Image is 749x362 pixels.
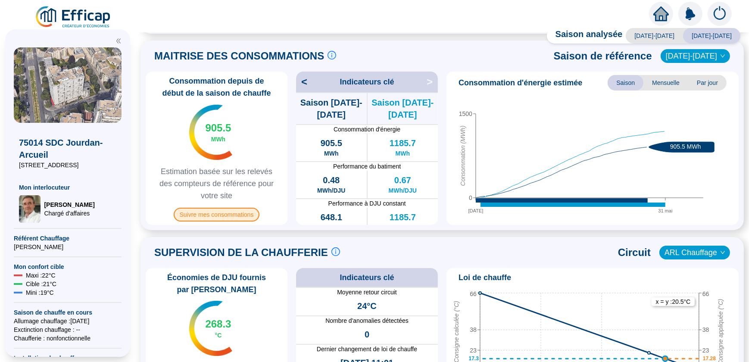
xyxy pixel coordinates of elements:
[365,328,369,340] span: 0
[189,301,233,356] img: indicateur températures
[215,331,222,340] span: °C
[396,149,410,158] span: MWh
[470,346,477,353] tspan: 23
[459,125,466,186] tspan: Consommation (MWh)
[296,97,367,121] span: Saison [DATE]-[DATE]
[702,346,709,353] tspan: 23
[34,5,112,29] img: efficap energie logo
[554,49,652,63] span: Saison de référence
[14,334,122,343] span: Chaufferie : non fonctionnelle
[44,200,94,209] span: [PERSON_NAME]
[389,186,417,195] span: MWh/DJU
[26,271,56,280] span: Maxi : 22 °C
[390,137,416,149] span: 1185.7
[468,208,484,213] tspan: [DATE]
[702,290,709,297] tspan: 66
[296,345,438,353] span: Dernier changement de loi de chauffe
[14,308,122,317] span: Saison de chauffe en cours
[459,271,511,284] span: Loi de chauffe
[396,223,410,232] span: MWh
[154,246,328,259] span: SUPERVISION DE LA CHAUFFERIE
[296,162,438,171] span: Performance du batiment
[470,326,477,333] tspan: 38
[368,97,438,121] span: Saison [DATE]-[DATE]
[708,2,732,26] img: alerts
[324,223,338,232] span: MWh
[211,135,225,144] span: MWh
[14,325,122,334] span: Exctinction chauffage : --
[26,280,56,288] span: Cible : 21 °C
[149,165,284,202] span: Estimation basée sur les relevés des compteurs de référence pour votre site
[19,183,116,192] span: Mon interlocuteur
[324,149,338,158] span: MWh
[720,250,725,255] span: down
[702,326,709,333] tspan: 38
[296,199,438,208] span: Performance à DJU constant
[296,125,438,134] span: Consommation d'énergie
[149,75,284,99] span: Consommation depuis de début de la saison de chauffe
[321,137,342,149] span: 905.5
[618,246,651,259] span: Circuit
[703,356,716,362] text: 17.28
[115,38,122,44] span: double-left
[317,186,345,195] span: MWh/DJU
[205,121,231,135] span: 905.5
[469,194,472,201] tspan: 0
[683,28,740,44] span: [DATE]-[DATE]
[720,53,725,59] span: down
[149,271,284,296] span: Économies de DJU fournis par [PERSON_NAME]
[394,174,411,186] span: 0.67
[44,209,94,218] span: Chargé d'affaires
[665,246,725,259] span: ARL Chauffage
[174,208,260,222] span: Suivre mes consommations
[340,76,394,88] span: Indicateurs clé
[14,262,122,271] span: Mon confort cible
[357,300,377,312] span: 24°C
[296,75,307,89] span: <
[670,143,701,150] text: 905.5 MWh
[189,105,233,160] img: indicateur températures
[688,75,727,90] span: Par jour
[331,247,340,256] span: info-circle
[296,316,438,325] span: Nombre d'anomalies détectées
[296,288,438,296] span: Moyenne retour circuit
[459,77,582,89] span: Consommation d'énergie estimée
[154,49,324,63] span: MAITRISE DES CONSOMMATIONS
[19,137,116,161] span: 75014 SDC Jourdan-Arcueil
[653,6,669,22] span: home
[459,110,472,117] tspan: 1500
[547,28,623,44] span: Saison analysée
[19,161,116,169] span: [STREET_ADDRESS]
[643,75,688,90] span: Mensuelle
[26,288,54,297] span: Mini : 19 °C
[19,195,41,223] img: Chargé d'affaires
[321,211,342,223] span: 648.1
[14,234,122,243] span: Référent Chauffage
[656,298,691,305] text: x = y : 20.5 °C
[608,75,643,90] span: Saison
[390,211,416,223] span: 1185.7
[328,51,336,59] span: info-circle
[14,317,122,325] span: Allumage chauffage : [DATE]
[427,75,438,89] span: >
[658,208,672,213] tspan: 31 mai
[205,317,231,331] span: 268.3
[323,174,340,186] span: 0.48
[340,271,394,284] span: Indicateurs clé
[626,28,683,44] span: [DATE]-[DATE]
[469,356,479,362] text: 17.3
[14,243,122,251] span: [PERSON_NAME]
[678,2,702,26] img: alerts
[666,50,725,62] span: 2019-2020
